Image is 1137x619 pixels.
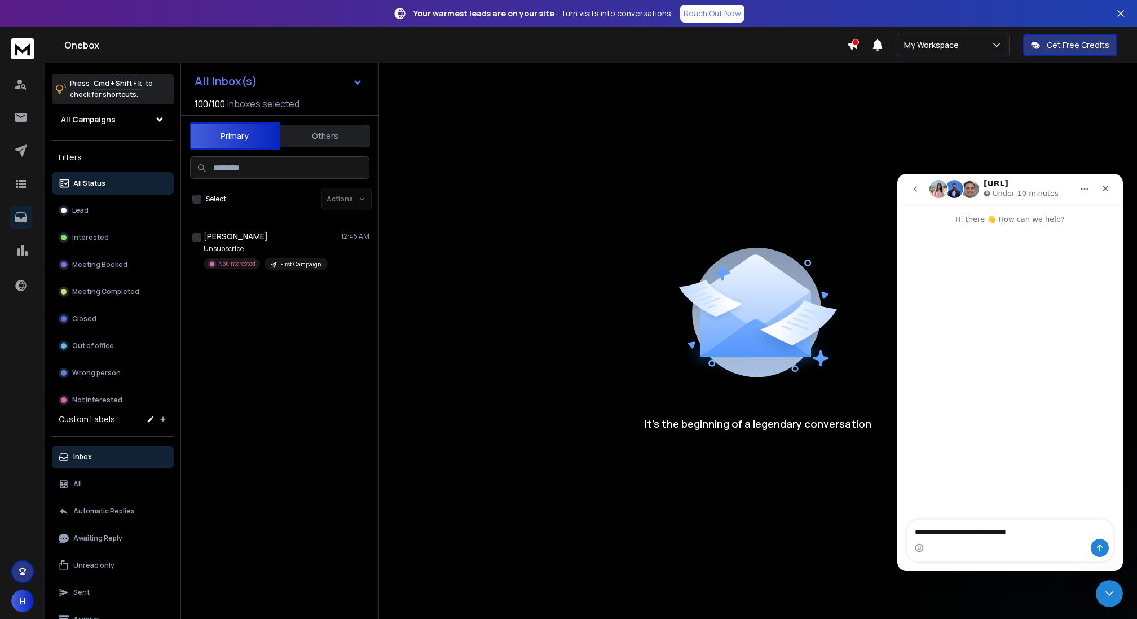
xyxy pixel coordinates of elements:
[70,78,153,100] p: Press to check for shortcuts.
[52,226,174,249] button: Interested
[52,172,174,195] button: All Status
[72,314,96,323] p: Closed
[72,206,89,215] p: Lead
[52,446,174,468] button: Inbox
[52,473,174,495] button: All
[73,507,135,516] p: Automatic Replies
[1096,580,1123,607] iframe: Intercom live chat
[11,38,34,59] img: logo
[72,341,114,350] p: Out of office
[52,335,174,357] button: Out of office
[904,39,963,51] p: My Workspace
[52,150,174,165] h3: Filters
[204,244,328,253] p: Unsubscribe
[645,416,871,432] p: It’s the beginning of a legendary conversation
[11,590,34,612] button: H
[92,77,143,90] span: Cmd + Shift + k
[218,260,255,268] p: Not Interested
[52,362,174,384] button: Wrong person
[73,588,90,597] p: Sent
[73,480,82,489] p: All
[280,124,370,148] button: Others
[72,233,109,242] p: Interested
[52,527,174,550] button: Awaiting Reply
[186,70,372,93] button: All Inbox(s)
[413,8,554,19] strong: Your warmest leads are on your site
[413,8,671,19] p: – Turn visits into conversations
[52,199,174,222] button: Lead
[52,308,174,330] button: Closed
[72,368,121,377] p: Wrong person
[206,195,226,204] label: Select
[73,561,114,570] p: Unread only
[72,260,127,269] p: Meeting Booked
[52,108,174,131] button: All Campaigns
[72,287,139,296] p: Meeting Completed
[61,114,116,125] h1: All Campaigns
[680,5,744,23] a: Reach Out Now
[59,414,115,425] h3: Custom Labels
[72,396,122,405] p: Not Interested
[227,97,299,111] h3: Inboxes selected
[195,97,225,111] span: 100 / 100
[280,260,321,269] p: First Campaign
[52,389,174,411] button: Not Interested
[204,231,268,242] h1: [PERSON_NAME]
[684,8,741,19] p: Reach Out Now
[64,38,847,52] h1: Onebox
[73,453,92,462] p: Inbox
[52,500,174,523] button: Automatic Replies
[52,253,174,276] button: Meeting Booked
[52,554,174,577] button: Unread only
[1047,39,1109,51] p: Get Free Credits
[195,76,257,87] h1: All Inbox(s)
[341,232,369,241] p: 12:45 AM
[52,581,174,604] button: Sent
[52,280,174,303] button: Meeting Completed
[897,174,1123,571] iframe: Intercom live chat
[73,179,105,188] p: All Status
[1023,34,1117,56] button: Get Free Credits
[189,122,280,150] button: Primary
[73,534,122,543] p: Awaiting Reply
